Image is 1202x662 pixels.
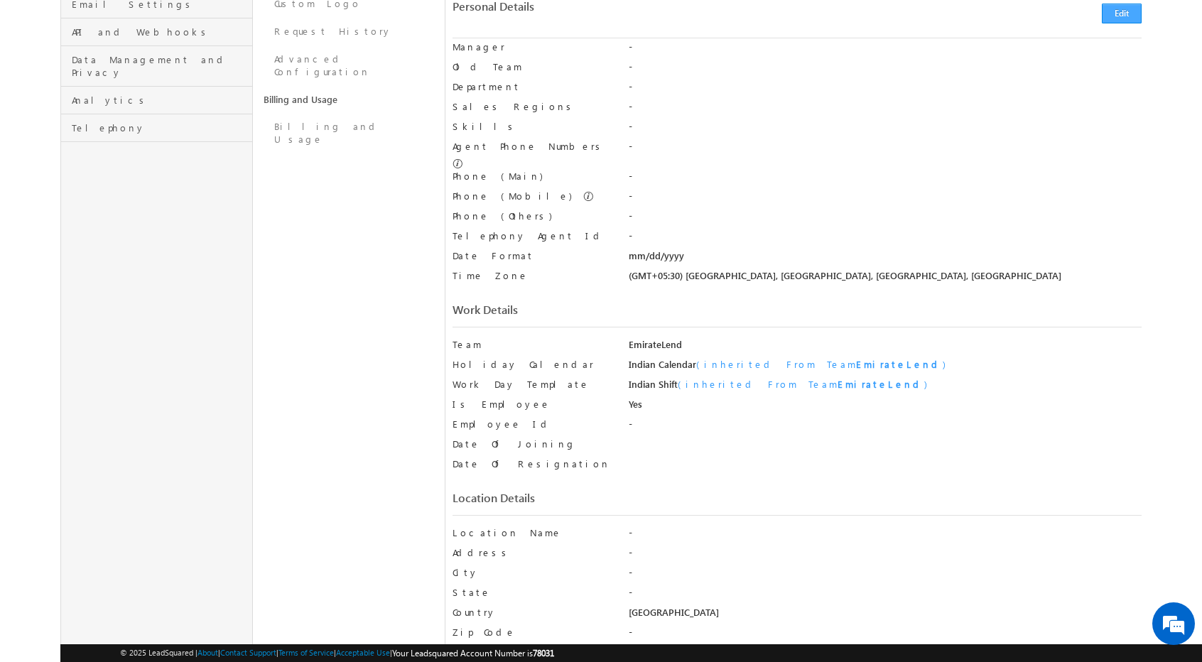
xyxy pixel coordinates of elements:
[629,378,1142,398] div: Indian Shift
[233,7,267,41] div: Minimize live chat window
[696,358,946,370] span: (inherited From Team )
[453,398,612,411] label: Is Employee
[453,546,612,559] label: Address
[856,358,943,370] b: EmirateLend
[336,648,390,657] a: Acceptable Use
[453,60,612,73] label: Old Team
[453,358,612,371] label: Holiday Calendar
[74,75,239,93] div: Chat with us now
[453,100,612,113] label: Sales Regions
[392,648,554,658] span: Your Leadsquared Account Number is
[629,249,1142,269] div: mm/dd/yyyy
[629,269,1142,289] div: (GMT+05:30) [GEOGRAPHIC_DATA], [GEOGRAPHIC_DATA], [GEOGRAPHIC_DATA], [GEOGRAPHIC_DATA]
[453,626,612,639] label: Zip Code
[629,210,1142,229] div: -
[453,170,612,183] label: Phone (Main)
[453,229,612,242] label: Telephony Agent Id
[629,566,1142,586] div: -
[61,87,252,114] a: Analytics
[629,100,1142,120] div: -
[453,210,612,222] label: Phone (Others)
[453,606,612,619] label: Country
[629,40,1142,60] div: -
[629,526,1142,546] div: -
[453,338,612,351] label: Team
[453,249,612,262] label: Date Format
[253,45,445,86] a: Advanced Configuration
[61,46,252,87] a: Data Management and Privacy
[629,626,1142,646] div: -
[629,140,1142,160] div: -
[61,18,252,46] a: API and Webhooks
[197,648,218,657] a: About
[629,418,1142,438] div: -
[220,648,276,657] a: Contact Support
[453,418,612,430] label: Employee Id
[72,26,249,38] span: API and Webhooks
[18,131,259,426] textarea: Type your message and hit 'Enter'
[629,229,1142,249] div: -
[453,586,612,599] label: State
[453,190,572,202] label: Phone (Mobile)
[678,378,927,390] span: (inherited From Team )
[453,140,605,153] label: Agent Phone Numbers
[453,526,612,539] label: Location Name
[629,398,1142,418] div: Yes
[453,566,612,579] label: City
[453,438,612,450] label: Date Of Joining
[72,94,249,107] span: Analytics
[629,60,1142,80] div: -
[253,86,445,113] a: Billing and Usage
[453,120,612,133] label: Skills
[453,80,612,93] label: Department
[453,303,789,323] div: Work Details
[629,120,1142,140] div: -
[533,648,554,658] span: 78031
[453,492,789,511] div: Location Details
[629,338,1142,358] div: EmirateLend
[1102,4,1142,23] button: Edit
[72,121,249,134] span: Telephony
[453,269,612,282] label: Time Zone
[629,546,1142,566] div: -
[629,586,1142,606] div: -
[253,18,445,45] a: Request History
[629,170,1142,190] div: -
[72,53,249,79] span: Data Management and Privacy
[629,606,1142,626] div: [GEOGRAPHIC_DATA]
[453,457,612,470] label: Date Of Resignation
[629,80,1142,100] div: -
[24,75,60,93] img: d_60004797649_company_0_60004797649
[629,190,1142,210] div: -
[61,114,252,142] a: Telephony
[629,358,1142,378] div: Indian Calendar
[120,646,554,660] span: © 2025 LeadSquared | | | | |
[278,648,334,657] a: Terms of Service
[193,438,258,457] em: Start Chat
[838,378,924,390] b: EmirateLend
[253,113,445,153] a: Billing and Usage
[453,378,612,391] label: Work Day Template
[453,40,612,53] label: Manager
